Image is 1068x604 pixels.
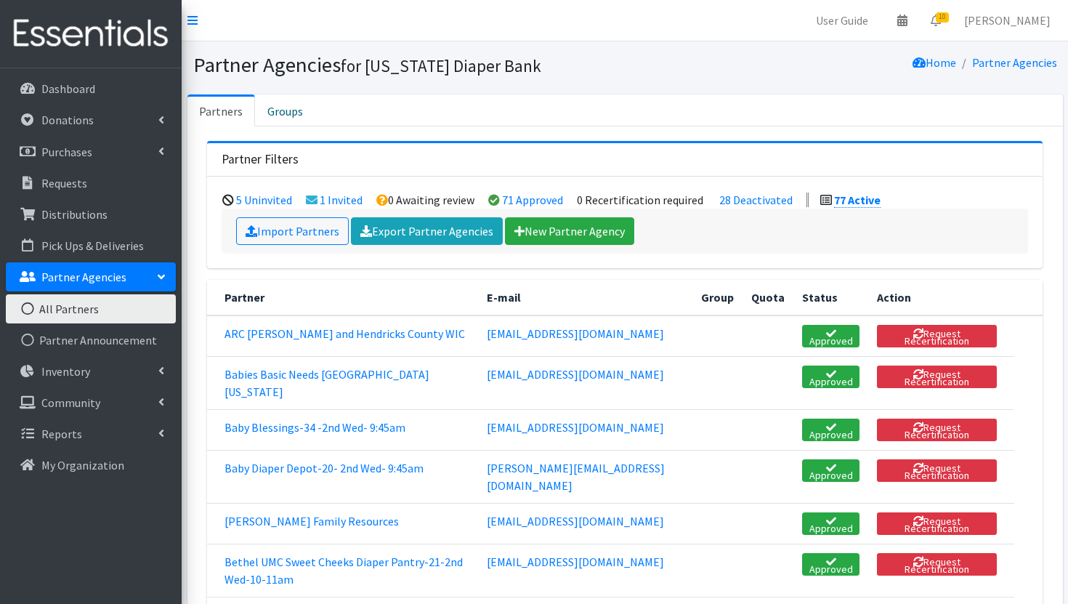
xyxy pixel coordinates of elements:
a: Pick Ups & Deliveries [6,231,176,260]
a: 77 Active [834,193,881,208]
a: 1 Invited [320,193,363,207]
a: [EMAIL_ADDRESS][DOMAIN_NAME] [487,555,664,569]
p: Donations [41,113,94,127]
th: E-mail [478,280,692,315]
a: 10 [919,6,952,35]
a: User Guide [804,6,880,35]
p: Requests [41,176,87,190]
a: Partner Agencies [6,262,176,291]
button: Request Recertification [877,366,997,388]
th: Quota [743,280,793,315]
a: 28 Deactivated [719,193,793,207]
li: 0 Awaiting review [376,193,474,207]
p: Reports [41,427,82,441]
a: My Organization [6,451,176,480]
a: 71 Approved [502,193,563,207]
p: Distributions [41,207,108,222]
p: Community [41,395,100,410]
a: Reports [6,419,176,448]
a: Home [913,55,956,70]
a: Approved [802,325,859,347]
a: Import Partners [236,217,349,245]
span: 10 [936,12,949,23]
a: ARC [PERSON_NAME] and Hendricks County WIC [224,326,465,341]
a: Requests [6,169,176,198]
a: [EMAIL_ADDRESS][DOMAIN_NAME] [487,420,664,435]
a: Babies Basic Needs [GEOGRAPHIC_DATA][US_STATE] [224,367,429,399]
a: Approved [802,419,859,441]
a: [EMAIL_ADDRESS][DOMAIN_NAME] [487,514,664,528]
button: Request Recertification [877,419,997,441]
button: Request Recertification [877,325,997,347]
button: Request Recertification [877,459,997,482]
p: Purchases [41,145,92,159]
img: HumanEssentials [6,9,176,58]
a: All Partners [6,294,176,323]
a: [PERSON_NAME] [952,6,1062,35]
a: 5 Uninvited [236,193,292,207]
a: Approved [802,553,859,576]
a: [EMAIL_ADDRESS][DOMAIN_NAME] [487,326,664,341]
a: Inventory [6,357,176,386]
th: Status [793,280,868,315]
th: Action [868,280,1014,315]
small: for [US_STATE] Diaper Bank [341,55,541,76]
a: Purchases [6,137,176,166]
a: Dashboard [6,74,176,103]
p: Inventory [41,364,90,379]
a: Baby Blessings-34 -2nd Wed- 9:45am [224,420,405,435]
p: My Organization [41,458,124,472]
a: [PERSON_NAME][EMAIL_ADDRESS][DOMAIN_NAME] [487,461,665,493]
a: Bethel UMC Sweet Cheeks Diaper Pantry-21-2nd Wed-10-11am [224,555,463,587]
a: Community [6,388,176,417]
button: Request Recertification [877,553,997,576]
li: 0 Recertification required [577,193,703,207]
h3: Partner Filters [222,152,299,167]
a: Export Partner Agencies [351,217,503,245]
a: Distributions [6,200,176,229]
a: Baby Diaper Depot-20- 2nd Wed- 9:45am [224,461,424,475]
p: Pick Ups & Deliveries [41,238,144,253]
h1: Partner Agencies [193,52,620,78]
th: Group [692,280,743,315]
a: Approved [802,459,859,482]
a: Partner Agencies [972,55,1057,70]
a: [EMAIL_ADDRESS][DOMAIN_NAME] [487,367,664,382]
p: Partner Agencies [41,270,126,284]
button: Request Recertification [877,512,997,535]
p: Dashboard [41,81,95,96]
a: Donations [6,105,176,134]
a: Partners [187,94,255,126]
a: Groups [255,94,315,126]
a: Approved [802,512,859,535]
a: Partner Announcement [6,326,176,355]
th: Partner [207,280,478,315]
a: [PERSON_NAME] Family Resources [224,514,399,528]
a: Approved [802,366,859,388]
a: New Partner Agency [505,217,634,245]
